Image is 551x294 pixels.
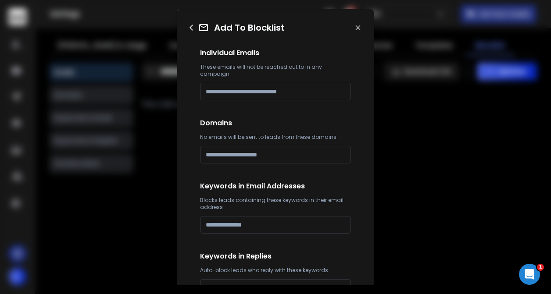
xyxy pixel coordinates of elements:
p: No emails will be sent to leads from these domains [200,134,351,141]
p: These emails will not be reached out to in any campaign [200,64,351,78]
span: 1 [537,264,544,271]
p: Auto-block leads who reply with these keywords. [200,267,351,274]
p: Blocks leads containing these keywords in their email address [200,197,351,211]
h1: Keywords in Replies [200,251,351,262]
h1: Domains [200,118,351,128]
h1: Add To Blocklist [214,21,285,34]
h1: Keywords in Email Addresses [200,181,351,191]
h1: Individual Emails [200,48,351,58]
iframe: Intercom live chat [519,264,540,285]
